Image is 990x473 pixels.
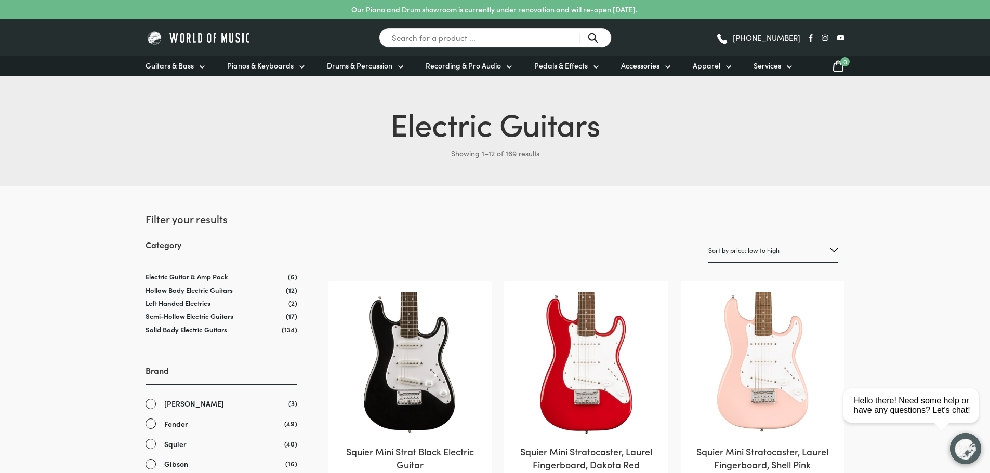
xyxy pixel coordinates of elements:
img: Squier Mini Strat Shell Pink Body [691,292,834,435]
img: Squier Mini Strat Black [338,292,481,435]
a: [PERSON_NAME] [146,398,297,410]
a: Fender [146,418,297,430]
span: Drums & Percussion [327,60,392,71]
img: World of Music [146,30,252,46]
span: (6) [288,272,297,281]
h2: Squier Mini Strat Black Electric Guitar [338,445,481,471]
span: Recording & Pro Audio [426,60,501,71]
a: Left Handed Electrics [146,298,210,308]
iframe: Chat with our support team [839,359,990,473]
select: Shop order [708,238,838,263]
span: Pianos & Keyboards [227,60,294,71]
span: Guitars & Bass [146,60,194,71]
input: Search for a product ... [379,28,612,48]
a: Squier [146,438,297,450]
span: (17) [286,312,297,320]
a: [PHONE_NUMBER] [716,30,800,46]
span: Squier [164,438,187,450]
a: Semi-Hollow Electric Guitars [146,311,233,321]
span: Fender [164,418,188,430]
h2: Filter your results [146,211,297,226]
a: Hollow Body Electric Guitars [146,285,233,295]
h2: Squier Mini Stratocaster, Laurel Fingerboard, Shell Pink [691,445,834,471]
span: Accessories [621,60,659,71]
span: (134) [282,325,297,334]
span: (2) [288,299,297,307]
span: (3) [288,398,297,409]
h3: Brand [146,364,297,385]
p: Our Piano and Drum showroom is currently under renovation and will re-open [DATE]. [351,4,637,15]
a: Electric Guitar & Amp Pack [146,272,228,281]
span: 0 [840,57,850,66]
img: Squier Mini Strat Dakota Red Body [514,292,657,435]
span: (16) [285,458,297,469]
span: Apparel [693,60,720,71]
span: Pedals & Effects [534,60,588,71]
p: Showing 1–12 of 169 results [146,145,844,161]
h1: Electric Guitars [146,101,844,145]
a: Gibson [146,458,297,470]
span: [PERSON_NAME] [164,398,224,410]
h3: Category [146,239,297,259]
span: (12) [286,286,297,294]
span: Services [754,60,781,71]
span: Gibson [164,458,188,470]
h2: Squier Mini Stratocaster, Laurel Fingerboard, Dakota Red [514,445,657,471]
span: [PHONE_NUMBER] [733,34,800,42]
span: (40) [284,438,297,449]
span: (49) [284,418,297,429]
a: Solid Body Electric Guitars [146,325,227,334]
